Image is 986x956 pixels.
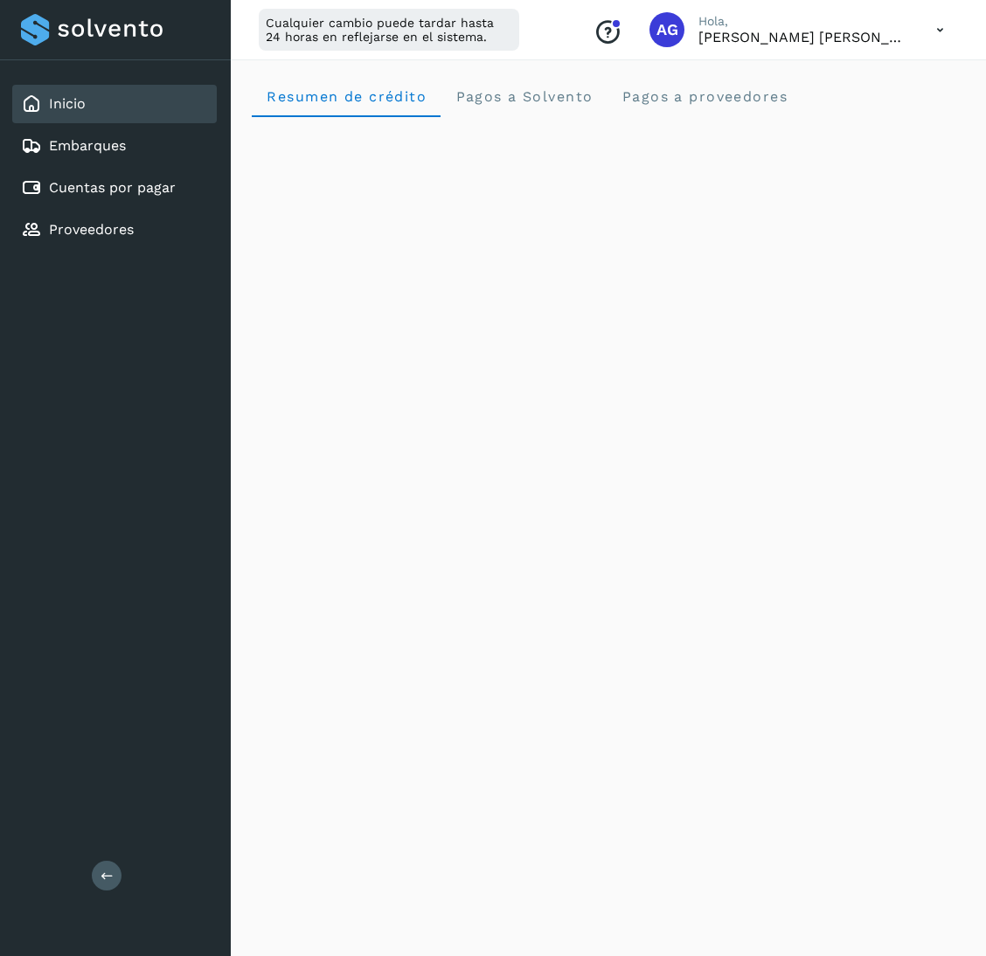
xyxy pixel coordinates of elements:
a: Embarques [49,137,126,154]
div: Inicio [12,85,217,123]
div: Embarques [12,127,217,165]
a: Inicio [49,95,86,112]
span: Pagos a proveedores [621,88,788,105]
div: Cualquier cambio puede tardar hasta 24 horas en reflejarse en el sistema. [259,9,519,51]
a: Cuentas por pagar [49,179,176,196]
p: Abigail Gonzalez Leon [698,29,908,45]
div: Cuentas por pagar [12,169,217,207]
span: Pagos a Solvento [455,88,593,105]
p: Hola, [698,14,908,29]
span: Resumen de crédito [266,88,427,105]
a: Proveedores [49,221,134,238]
div: Proveedores [12,211,217,249]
